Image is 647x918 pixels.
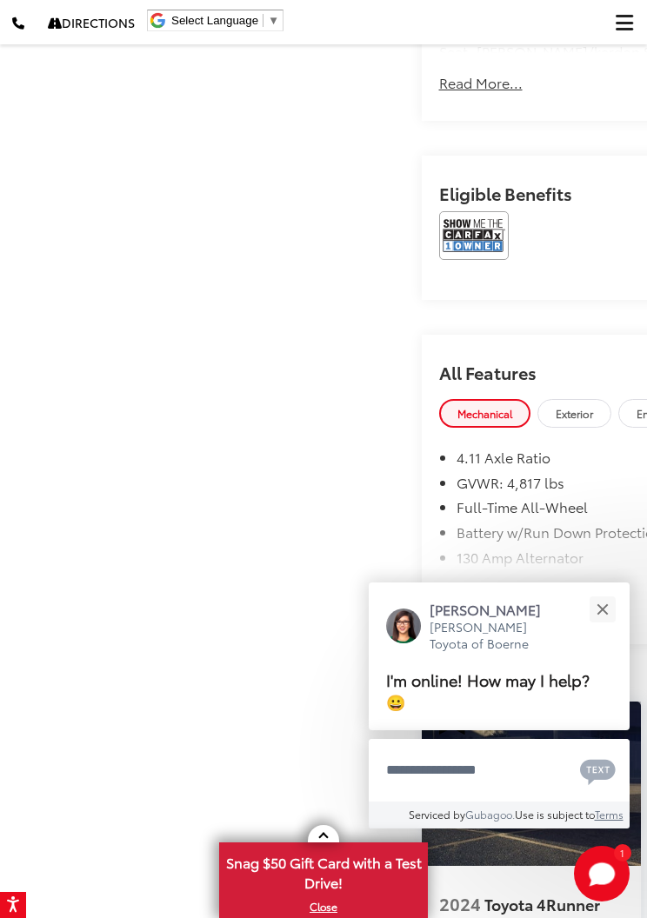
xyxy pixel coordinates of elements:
span: I'm online! How may I help? 😀 [386,669,590,713]
span: Serviced by [409,807,465,822]
p: [PERSON_NAME] Toyota of Boerne [430,619,558,653]
div: Close[PERSON_NAME][PERSON_NAME] Toyota of BoerneI'm online! How may I help? 😀Type your messageCha... [369,582,630,828]
a: Terms [595,807,624,822]
svg: Start Chat [574,846,630,901]
textarea: Type your message [369,739,630,802]
svg: Text [580,757,616,785]
p: [PERSON_NAME] [430,600,558,619]
button: Close [584,591,621,629]
span: 2024 [439,891,481,915]
span: Toyota 4Runner [484,893,604,915]
img: CarFax One Owner [439,211,509,260]
span: 1 [620,848,624,856]
button: Read More... [439,579,523,616]
a: Directions [36,1,147,45]
span: Exterior [556,406,593,421]
span: Snag $50 Gift Card with a Test Drive! [221,844,426,897]
a: Gubagoo. [465,807,515,822]
span: Select Language [171,14,258,27]
button: Toggle Chat Window [574,846,630,901]
span: Use is subject to [515,807,595,822]
a: Select Language​ [171,14,279,27]
button: Chat with SMS [575,750,621,789]
span: ▼ [268,14,279,27]
button: Read More... [439,73,523,93]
